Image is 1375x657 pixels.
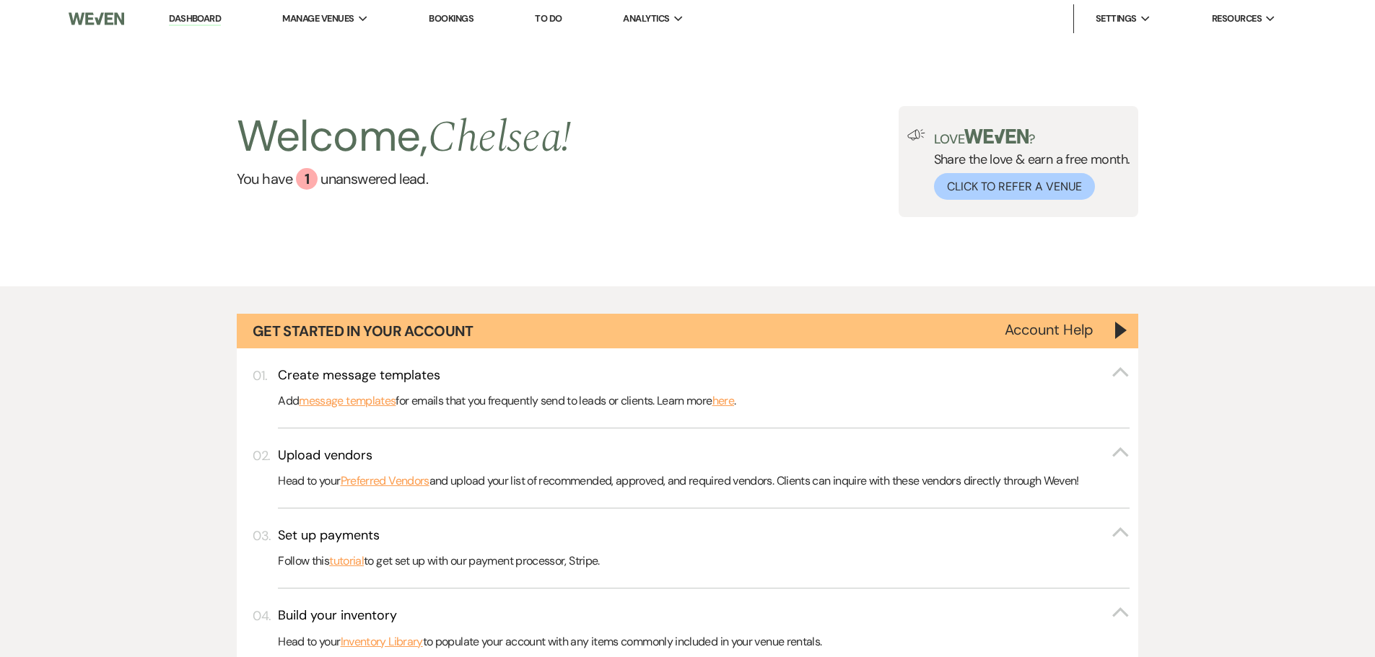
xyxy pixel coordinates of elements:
[237,168,572,190] a: You have 1 unanswered lead.
[907,129,925,141] img: loud-speaker-illustration.svg
[278,607,1130,625] button: Build your inventory
[278,632,1130,651] p: Head to your to populate your account with any items commonly included in your venue rentals.
[299,392,396,410] a: message templates
[278,446,372,464] h3: Upload vendors
[535,12,562,25] a: To Do
[623,12,669,26] span: Analytics
[341,472,429,490] a: Preferred Vendors
[253,321,473,341] h1: Get Started in Your Account
[278,526,380,544] h3: Set up payments
[278,526,1130,544] button: Set up payments
[237,106,572,168] h2: Welcome,
[278,446,1130,464] button: Upload vendors
[278,472,1130,490] p: Head to your and upload your list of recommended, approved, and required vendors. Clients can inq...
[341,632,423,651] a: Inventory Library
[278,366,1130,384] button: Create message templates
[296,168,318,190] div: 1
[925,129,1130,200] div: Share the love & earn a free month.
[69,4,123,34] img: Weven Logo
[428,105,572,171] span: Chelsea !
[934,129,1130,146] p: Love ?
[1096,12,1137,26] span: Settings
[1005,322,1094,337] button: Account Help
[169,12,221,26] a: Dashboard
[934,173,1095,200] button: Click to Refer a Venue
[429,12,473,25] a: Bookings
[712,392,734,410] a: here
[964,129,1029,144] img: weven-logo-green.svg
[278,552,1130,570] p: Follow this to get set up with our payment processor, Stripe.
[282,12,354,26] span: Manage Venues
[1212,12,1262,26] span: Resources
[278,392,1130,410] p: Add for emails that you frequently send to leads or clients. Learn more .
[278,366,440,384] h3: Create message templates
[278,607,397,625] h3: Build your inventory
[329,552,364,570] a: tutorial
